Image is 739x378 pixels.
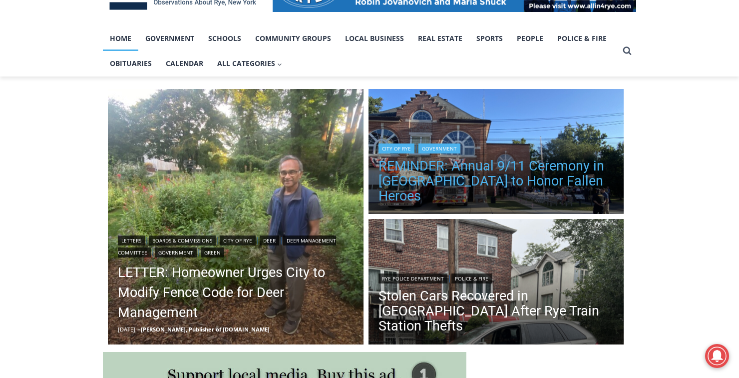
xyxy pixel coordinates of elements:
[103,51,159,76] a: Obituaries
[138,26,201,51] a: Government
[369,219,624,347] a: Read More Stolen Cars Recovered in Bronx After Rye Train Station Thefts
[260,235,279,245] a: Deer
[103,62,147,119] div: "the precise, almost orchestrated movements of cutting and assembling sushi and [PERSON_NAME] mak...
[220,235,256,245] a: City of Rye
[510,26,550,51] a: People
[155,247,197,257] a: Government
[378,143,414,153] a: City of Rye
[411,26,469,51] a: Real Estate
[118,325,135,333] time: [DATE]
[378,273,447,283] a: Rye Police Department
[108,89,364,345] img: (PHOTO: Shankar Narayan in his native plant perennial garden on Manursing Way in Rye on Sunday, S...
[3,103,98,141] span: Open Tues. - Sun. [PHONE_NUMBER]
[138,325,141,333] span: –
[210,51,289,76] button: Child menu of All Categories
[108,89,364,345] a: Read More LETTER: Homeowner Urges City to Modify Fence Code for Deer Management
[338,26,411,51] a: Local Business
[118,233,354,257] div: | | | | | |
[0,100,100,124] a: Open Tues. - Sun. [PHONE_NUMBER]
[469,26,510,51] a: Sports
[118,262,354,322] a: LETTER: Homeowner Urges City to Modify Fence Code for Deer Management
[369,89,624,217] img: (PHOTO: The City of Rye 9-11 ceremony on Wednesday, September 11, 2024. It was the 23rd anniversa...
[261,99,463,122] span: Intern @ [DOMAIN_NAME]
[103,26,618,76] nav: Primary Navigation
[369,89,624,217] a: Read More REMINDER: Annual 9/11 Ceremony in Rye to Honor Fallen Heroes
[141,325,270,333] a: [PERSON_NAME], Publisher of [DOMAIN_NAME]
[240,97,484,124] a: Intern @ [DOMAIN_NAME]
[378,288,614,333] a: Stolen Cars Recovered in [GEOGRAPHIC_DATA] After Rye Train Station Thefts
[103,26,138,51] a: Home
[618,42,636,60] button: View Search Form
[378,158,614,203] a: REMINDER: Annual 9/11 Ceremony in [GEOGRAPHIC_DATA] to Honor Fallen Heroes
[418,143,460,153] a: Government
[149,235,216,245] a: Boards & Commissions
[369,219,624,347] img: (PHOTO: This Ford Edge was stolen from the Rye Metro North train station on Tuesday, September 9,...
[201,247,224,257] a: Green
[252,0,472,97] div: "[PERSON_NAME] and I covered the [DATE] Parade, which was a really eye opening experience as I ha...
[201,26,248,51] a: Schools
[159,51,210,76] a: Calendar
[451,273,492,283] a: Police & Fire
[378,271,614,283] div: |
[118,235,145,245] a: Letters
[248,26,338,51] a: Community Groups
[550,26,614,51] a: Police & Fire
[378,141,614,153] div: |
